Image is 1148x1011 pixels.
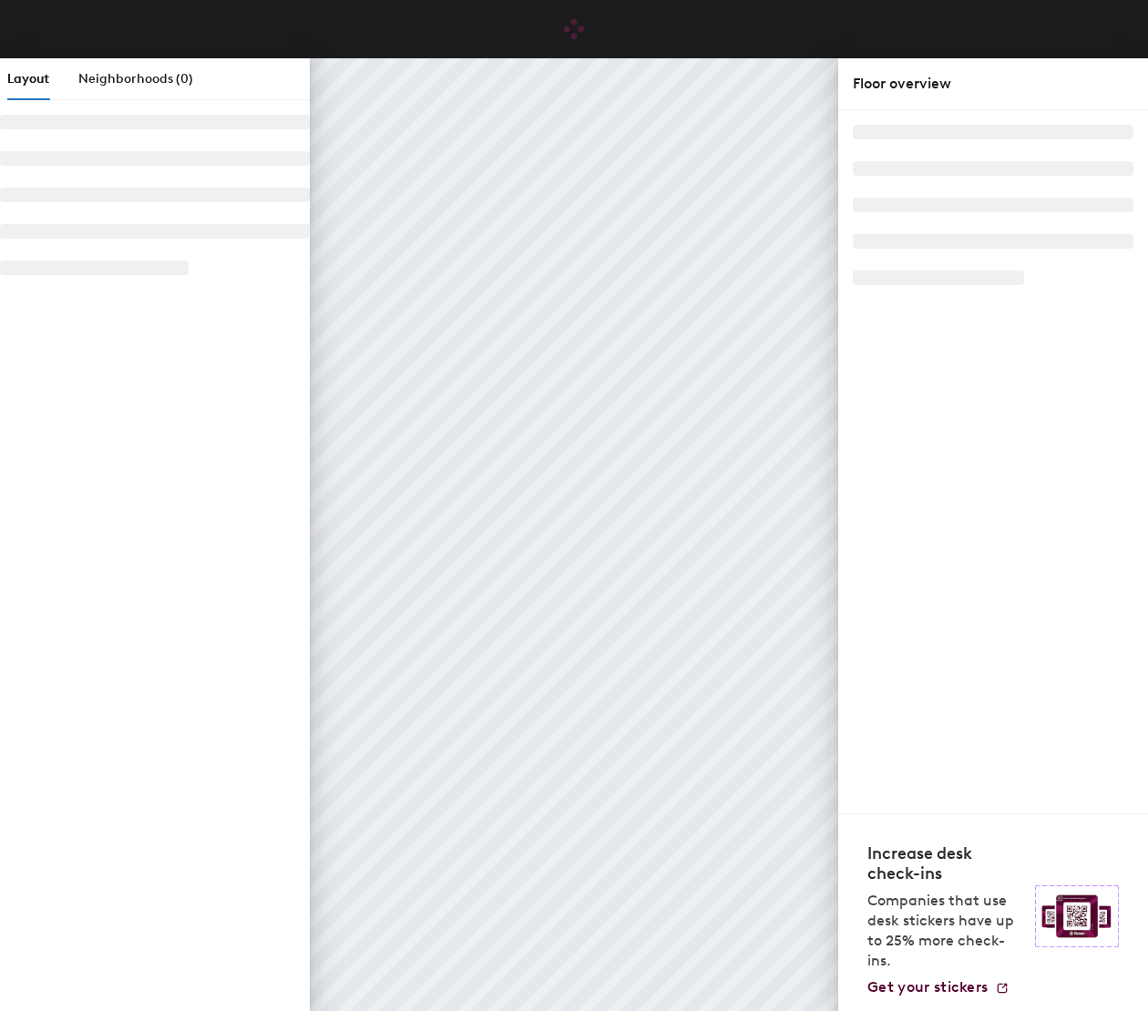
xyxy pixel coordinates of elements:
[867,978,988,996] span: Get your stickers
[867,978,1010,996] a: Get your stickers
[1035,885,1119,947] img: Sticker logo
[853,73,1133,95] div: Floor overview
[867,843,1024,883] h4: Increase desk check-ins
[867,891,1024,971] p: Companies that use desk stickers have up to 25% more check-ins.
[78,71,193,87] span: Neighborhoods (0)
[7,71,49,87] span: Layout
